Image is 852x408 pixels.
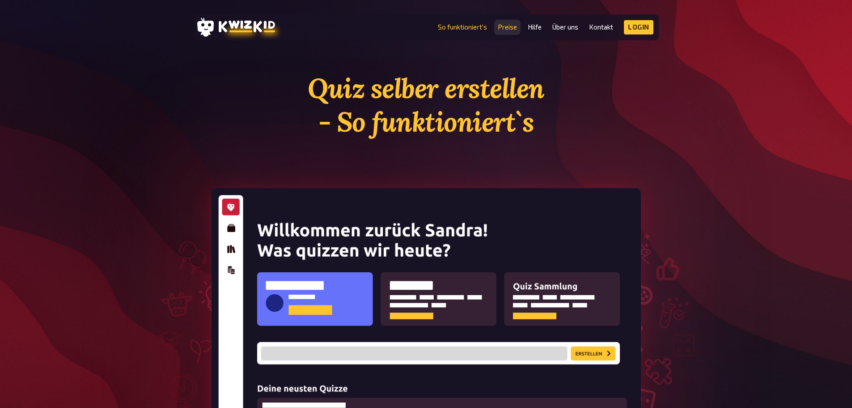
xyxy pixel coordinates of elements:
a: Preise [498,23,517,31]
a: Login [624,20,653,34]
a: Über uns [552,23,578,31]
a: So funktioniert's [438,23,487,31]
a: Hilfe [528,23,542,31]
a: Kontakt [589,23,613,31]
h1: Quiz selber erstellen - So funktioniert`s [212,72,641,139]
